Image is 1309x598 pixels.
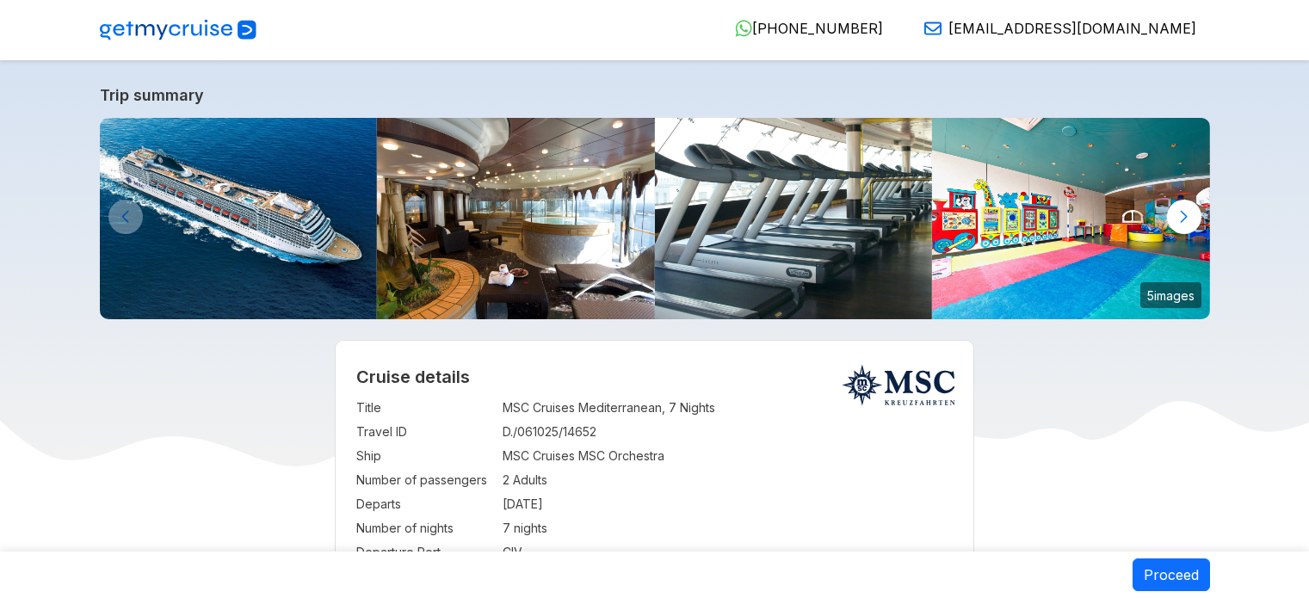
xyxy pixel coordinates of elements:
[932,118,1210,319] img: or_public_area_family_children_03.jpg
[1140,282,1201,308] small: 5 images
[494,420,503,444] td: :
[655,118,933,319] img: or_public_area_fitness_02.jpg
[948,20,1196,37] span: [EMAIL_ADDRESS][DOMAIN_NAME]
[494,444,503,468] td: :
[503,468,953,492] td: 2 Adults
[100,118,378,319] img: 228293fb34c96db89f9a6bae02923bc5.jpeg
[911,20,1196,37] a: [EMAIL_ADDRESS][DOMAIN_NAME]
[377,118,655,319] img: or_public_area_relaxation_01.jpg
[924,20,942,37] img: Email
[356,420,494,444] td: Travel ID
[494,492,503,516] td: :
[721,20,883,37] a: [PHONE_NUMBER]
[494,540,503,564] td: :
[503,444,953,468] td: MSC Cruises MSC Orchestra
[735,20,752,37] img: WhatsApp
[1133,558,1210,591] button: Proceed
[503,540,953,564] td: CIV
[494,396,503,420] td: :
[356,516,494,540] td: Number of nights
[356,396,494,420] td: Title
[503,396,953,420] td: MSC Cruises Mediterranean, 7 Nights
[100,86,1210,104] a: Trip summary
[494,468,503,492] td: :
[494,516,503,540] td: :
[356,367,953,387] h2: Cruise details
[503,516,953,540] td: 7 nights
[503,492,953,516] td: [DATE]
[356,444,494,468] td: Ship
[356,540,494,564] td: Departure Port
[503,420,953,444] td: D./061025/14652
[752,20,883,37] span: [PHONE_NUMBER]
[356,468,494,492] td: Number of passengers
[356,492,494,516] td: Departs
